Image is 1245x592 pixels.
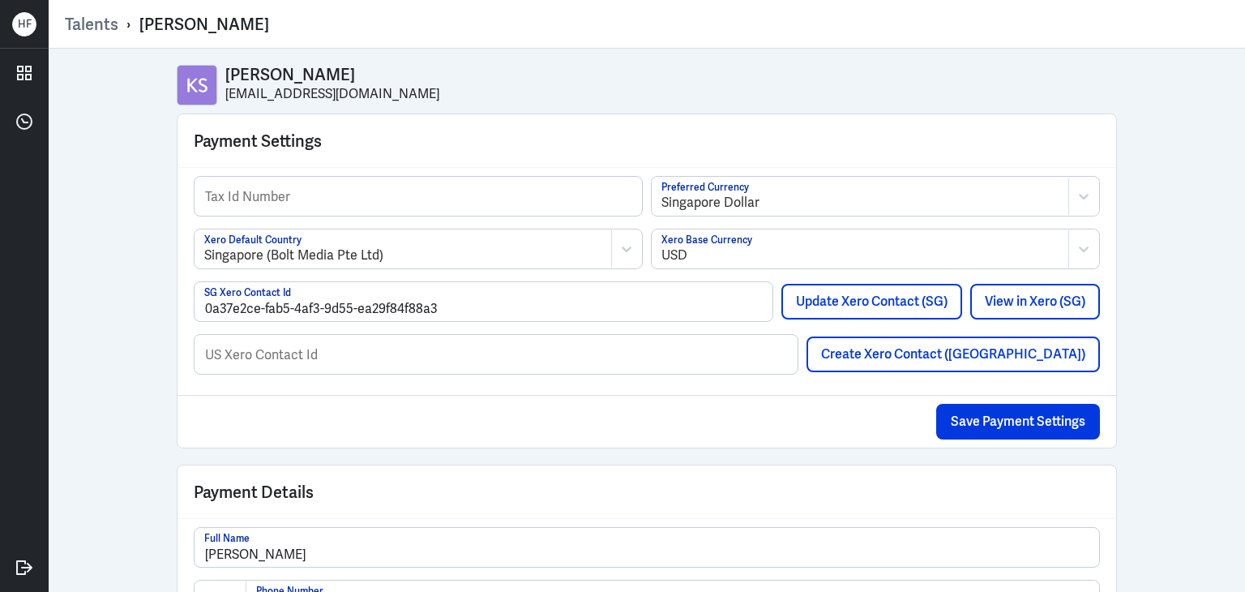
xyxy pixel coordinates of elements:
input: SG Xero Contact Id [195,282,772,321]
p: [EMAIL_ADDRESS][DOMAIN_NAME] [225,84,439,104]
div: H F [12,12,36,36]
a: Talents [65,14,118,35]
input: Full Name [195,528,1099,567]
span: Payment Details [194,480,314,504]
div: Payment Settings [194,129,322,153]
button: Create Xero Contact ([GEOGRAPHIC_DATA]) [806,337,1100,372]
img: avatar.jpg [177,65,217,105]
input: US Xero Contact Id [195,335,798,374]
div: [PERSON_NAME] [139,14,269,35]
input: Tax Id Number [195,177,642,216]
button: Save Payment Settings [936,404,1100,440]
button: Update Xero Contact (SG) [781,284,962,320]
p: › [118,14,139,35]
p: [PERSON_NAME] [225,65,439,84]
a: View in Xero (SG) [970,284,1100,320]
